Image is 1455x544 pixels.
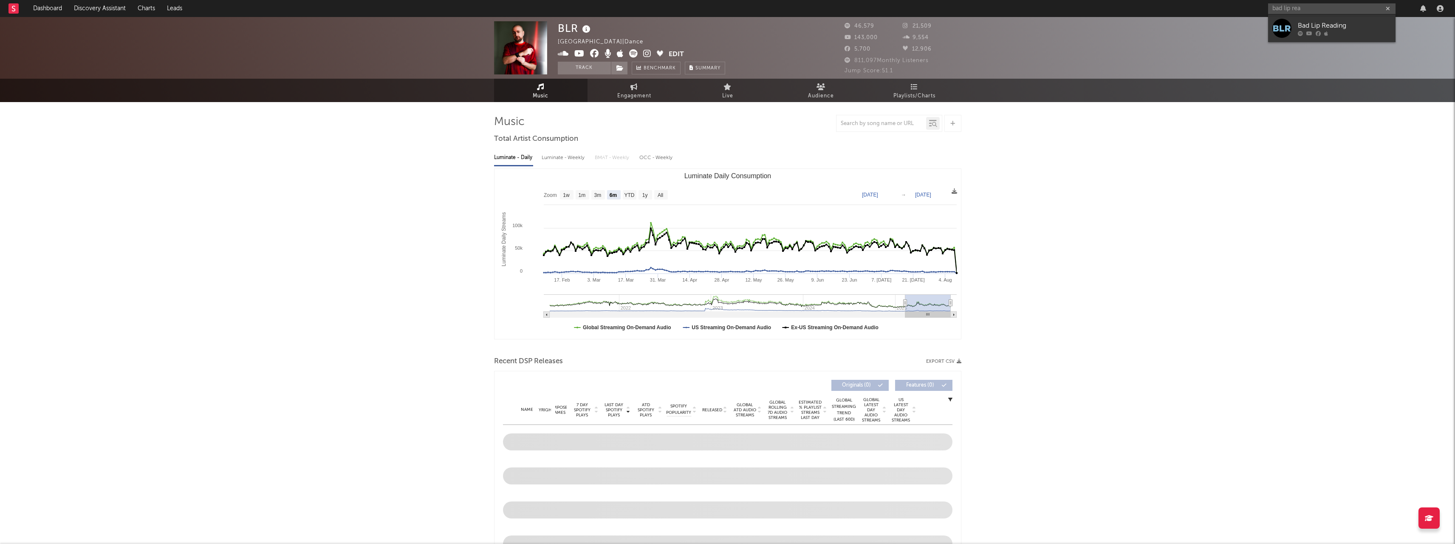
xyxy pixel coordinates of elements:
a: Playlists/Charts [868,79,961,102]
text: 28. Apr [714,277,729,282]
span: Recent DSP Releases [494,356,563,367]
text: 100k [512,223,523,228]
a: Benchmark [632,62,681,74]
text: 0 [520,268,522,273]
text: 1y [642,192,647,198]
div: Luminate - Daily [494,151,533,165]
span: Jump Score: 51.1 [845,68,893,74]
span: Audience [808,91,834,101]
text: 12. May [745,277,762,282]
span: Features ( 0 ) [901,383,940,388]
text: 14. Apr [682,277,697,282]
span: Engagement [617,91,651,101]
span: Global Latest Day Audio Streams [861,397,881,423]
button: Export CSV [926,359,961,364]
span: ATD Spotify Plays [635,402,657,418]
input: Search for artists [1268,3,1396,14]
span: Last Day Spotify Plays [603,402,625,418]
a: Audience [774,79,868,102]
div: OCC - Weekly [639,151,673,165]
span: Music [533,91,548,101]
text: All [657,192,663,198]
a: Live [681,79,774,102]
span: US Latest Day Audio Streams [891,397,911,423]
span: Live [722,91,733,101]
span: 46,579 [845,23,874,29]
span: Global Rolling 7D Audio Streams [766,400,789,420]
text: 17. Feb [554,277,570,282]
text: 21. [DATE] [902,277,924,282]
text: 6m [609,192,616,198]
div: Global Streaming Trend (Last 60D) [831,397,857,423]
span: Summary [695,66,720,71]
text: Luminate Daily Consumption [684,172,771,179]
text: 1w [563,192,570,198]
text: [DATE] [862,192,878,198]
text: Ex-US Streaming On-Demand Audio [791,325,879,330]
text: Zoom [544,192,557,198]
button: Summary [685,62,725,74]
span: Global ATD Audio Streams [733,402,757,418]
div: BLR [558,21,593,35]
text: 26. May [777,277,794,282]
span: Spotify Popularity [666,403,691,416]
text: 3m [594,192,601,198]
button: Originals(0) [831,380,889,391]
span: Benchmark [644,63,676,74]
a: Bad Lip Reading [1268,14,1396,42]
div: Name [520,407,534,413]
div: Luminate - Weekly [542,151,586,165]
span: Playlists/Charts [893,91,935,101]
text: 7. [DATE] [871,277,891,282]
span: 21,509 [903,23,932,29]
text: YTD [624,192,634,198]
span: 811,097 Monthly Listeners [845,58,929,63]
text: US Streaming On-Demand Audio [692,325,771,330]
span: Originals ( 0 ) [837,383,876,388]
button: Features(0) [895,380,952,391]
button: Track [558,62,611,74]
span: 9,554 [903,35,929,40]
span: Total Artist Consumption [494,134,578,144]
span: Estimated % Playlist Streams Last Day [799,400,822,420]
span: 12,906 [903,46,932,52]
text: 1m [578,192,585,198]
text: 3. Mar [587,277,601,282]
text: 9. Jun [811,277,824,282]
span: 5,700 [845,46,870,52]
text: → [901,192,906,198]
span: 143,000 [845,35,878,40]
span: Composer Names [547,405,570,415]
text: [DATE] [915,192,931,198]
div: Bad Lip Reading [1298,20,1391,31]
input: Search by song name or URL [836,120,926,127]
svg: Luminate Daily Consumption [494,169,961,339]
button: Edit [669,49,684,60]
text: 4. Aug [938,277,952,282]
div: [GEOGRAPHIC_DATA] | Dance [558,37,653,47]
span: Copyright [530,407,554,413]
a: Engagement [588,79,681,102]
span: Released [702,407,722,413]
text: 31. Mar [650,277,666,282]
a: Music [494,79,588,102]
span: 7 Day Spotify Plays [571,402,593,418]
text: Luminate Daily Streams [501,212,507,266]
text: 50k [515,245,523,251]
text: 23. Jun [842,277,857,282]
text: Global Streaming On-Demand Audio [583,325,671,330]
text: 17. Mar [618,277,634,282]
